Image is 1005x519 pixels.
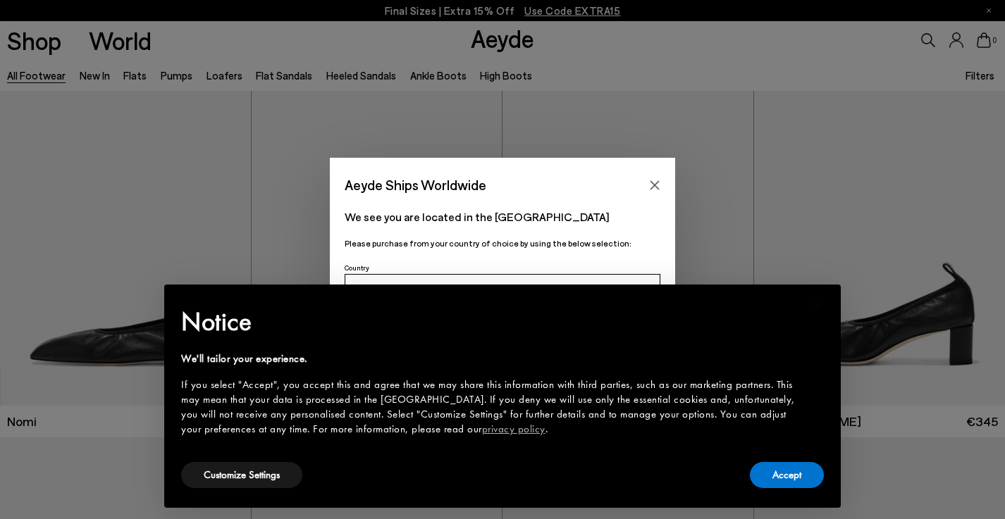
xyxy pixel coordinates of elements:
[814,294,823,316] span: ×
[345,237,660,250] p: Please purchase from your country of choice by using the below selection:
[181,462,302,488] button: Customize Settings
[345,173,486,197] span: Aeyde Ships Worldwide
[750,462,824,488] button: Accept
[181,304,801,340] h2: Notice
[345,208,660,225] p: We see you are located in the [GEOGRAPHIC_DATA]
[801,289,835,323] button: Close this notice
[181,351,801,366] div: We'll tailor your experience.
[482,422,545,436] a: privacy policy
[644,175,665,196] button: Close
[181,377,801,437] div: If you select "Accept", you accept this and agree that we may share this information with third p...
[345,263,369,272] span: Country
